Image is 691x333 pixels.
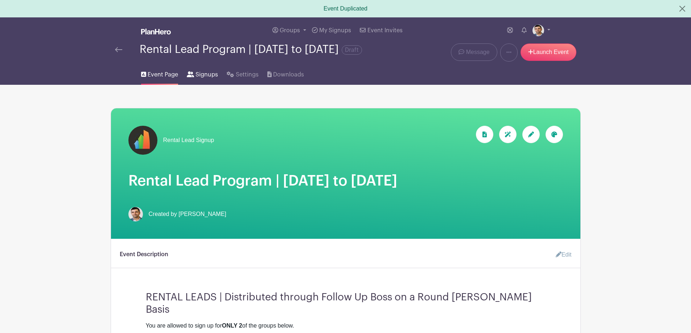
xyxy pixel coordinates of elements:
[267,62,304,85] a: Downloads
[227,62,258,85] a: Settings
[466,48,490,57] span: Message
[146,286,546,316] h3: RENTAL LEADS | Distributed through Follow Up Boss on a Round [PERSON_NAME] Basis
[163,136,214,145] span: Rental Lead Signup
[196,70,218,79] span: Signups
[309,17,354,43] a: My Signups
[141,62,178,85] a: Event Page
[120,251,168,258] h6: Event Description
[273,70,304,79] span: Downloads
[187,62,218,85] a: Signups
[451,43,497,61] a: Message
[128,172,563,190] h1: Rental Lead Program | [DATE] to [DATE]
[357,17,405,43] a: Event Invites
[550,247,572,262] a: Edit
[128,126,214,155] a: Rental Lead Signup
[367,28,403,33] span: Event Invites
[532,25,544,36] img: Screen%20Shot%202023-02-21%20at%2010.54.51%20AM.png
[222,322,242,329] strong: ONLY 2
[141,29,171,34] img: logo_white-6c42ec7e38ccf1d336a20a19083b03d10ae64f83f12c07503d8b9e83406b4c7d.svg
[270,17,309,43] a: Groups
[128,207,143,221] img: Screen%20Shot%202023-02-21%20at%2010.54.51%20AM.png
[280,28,300,33] span: Groups
[521,43,576,61] a: Launch Event
[319,28,351,33] span: My Signups
[148,70,178,79] span: Event Page
[149,210,226,218] span: Created by [PERSON_NAME]
[146,321,546,330] div: You are allowed to sign up for of the groups below.
[115,47,122,52] img: back-arrow-29a5d9b10d5bd6ae65dc969a981735edf675c4d7a1fe02e03b50dbd4ba3cdb55.svg
[236,70,259,79] span: Settings
[342,45,362,55] span: Draft
[128,126,157,155] img: fulton-grace-logo.jpeg
[140,43,362,55] div: Rental Lead Program | [DATE] to [DATE]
